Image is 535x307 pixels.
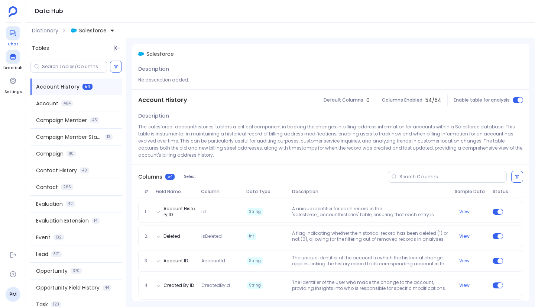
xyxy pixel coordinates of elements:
span: 0 [366,96,370,104]
span: IsDeleted [198,233,244,239]
span: Column [198,189,243,195]
button: Salesforce [69,25,116,36]
div: Tables [26,38,126,58]
span: 13 [105,134,113,140]
span: String [247,282,263,289]
span: Data Type [243,189,289,195]
span: Status [490,189,505,195]
span: Campaign Member [36,116,87,124]
span: Columns Enabled [382,97,422,103]
span: Columns [138,173,162,180]
span: Account [36,100,58,107]
span: Field Name [153,189,198,195]
span: Account History [36,83,80,90]
span: 266 [61,184,73,190]
span: 3. [142,258,153,264]
input: Search Columns [399,174,506,180]
p: The unique identifier of the account to which the historical change applies, linking the history ... [289,255,452,267]
span: Lead [36,250,48,258]
span: # [141,189,153,195]
span: Description [138,65,169,73]
span: 464 [61,100,73,106]
span: 110 [67,151,76,157]
span: Salesforce [146,50,174,58]
button: View [459,258,470,264]
span: Id [198,209,244,215]
p: A unique identifier for each record in the 'salesforce_accounthistories' table, ensuring that eac... [289,206,452,218]
span: 42 [66,201,75,207]
button: View [459,209,470,215]
span: String [247,208,263,215]
button: View [459,282,470,288]
span: Salesforce [79,27,107,34]
h1: Data Hub [35,6,63,16]
p: The 'salesforce_accounthistories' table is a critical component in tracking the changes in billin... [138,123,523,159]
p: The identifier of the user who made the change to the account, providing insights into who is res... [289,279,452,291]
span: 54 [165,174,175,180]
span: 2. [142,233,153,239]
span: 370 [71,268,82,274]
span: Contact History [36,167,77,174]
span: Chat [6,41,20,47]
span: Evaluation Extension [36,217,89,224]
input: Search Tables/Columns [42,64,107,70]
button: Account History ID [163,206,195,218]
p: No description added. [138,76,523,83]
span: Dictionary [32,27,58,34]
a: Data Hub [3,50,22,71]
span: Evaluation [36,200,63,208]
span: 4. [142,282,153,288]
a: Chat [6,26,20,47]
span: 132 [53,234,64,240]
span: Sample Data [452,189,490,195]
img: petavue logo [9,6,17,17]
span: 45 [90,117,99,123]
span: 54 [82,84,93,90]
a: PM [6,287,20,302]
span: Enable table for analysis [454,97,510,103]
span: Campaign Member Status [36,133,102,141]
button: Select [179,172,201,182]
span: 14 [92,218,100,224]
span: Campaign [36,150,64,157]
span: 44 [103,285,111,291]
a: Settings [4,74,22,95]
span: String [247,257,263,265]
span: Account History [138,96,187,105]
span: 40 [80,167,89,173]
img: salesforce.svg [138,51,144,57]
span: 1. [142,209,153,215]
button: Deleted [163,233,180,239]
span: 321 [51,251,62,257]
span: Settings [4,89,22,95]
img: salesforce.svg [71,28,77,33]
span: Opportunity Field History [36,284,100,291]
span: Data Hub [3,65,22,71]
span: Int [247,233,256,240]
span: Contact [36,183,58,191]
span: Default Columns [324,97,363,103]
button: Created By ID [163,282,194,288]
span: AccountId [198,258,244,264]
span: Description [138,112,169,119]
span: Opportunity [36,267,68,275]
span: Description [289,189,452,195]
span: 54 / 54 [425,96,441,104]
button: Hide Tables [111,43,122,53]
button: View [459,233,470,239]
span: CreatedById [198,282,244,288]
button: Account ID [163,258,188,264]
p: A flag indicating whether the historical record has been deleted (1) or not (0), allowing for the... [289,230,452,242]
span: Event [36,234,51,241]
